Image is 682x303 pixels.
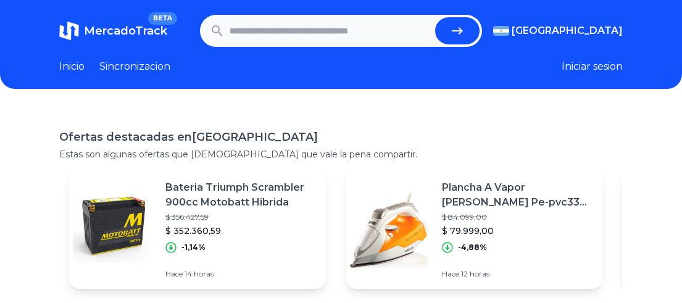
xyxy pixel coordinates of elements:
[493,26,509,36] img: Argentina
[59,21,167,41] a: MercadoTrackBETA
[442,269,593,279] p: Hace 12 horas
[59,148,623,160] p: Estas son algunas ofertas que [DEMOGRAPHIC_DATA] que vale la pena compartir.
[165,212,316,222] p: $ 356.427,59
[346,186,432,273] img: Featured image
[442,212,593,222] p: $ 84.099,00
[69,186,156,273] img: Featured image
[346,170,602,289] a: Featured imagePlancha A Vapor [PERSON_NAME] Pe-pvc33 Color Blanco, Gris Y Naranja 220v$ 84.099,00...
[69,170,326,289] a: Featured imageBateria Triumph Scrambler 900cc Motobatt Hibrida$ 356.427,59$ 352.360,59-1,14%Hace ...
[59,21,79,41] img: MercadoTrack
[493,23,623,38] button: [GEOGRAPHIC_DATA]
[59,128,623,146] h1: Ofertas destacadas en [GEOGRAPHIC_DATA]
[181,243,206,252] p: -1,14%
[99,59,170,74] a: Sincronizacion
[84,24,167,38] span: MercadoTrack
[458,243,487,252] p: -4,88%
[442,180,593,210] p: Plancha A Vapor [PERSON_NAME] Pe-pvc33 Color Blanco, Gris Y Naranja 220v
[165,225,316,237] p: $ 352.360,59
[165,269,316,279] p: Hace 14 horas
[562,59,623,74] button: Iniciar sesion
[59,59,85,74] a: Inicio
[442,225,593,237] p: $ 79.999,00
[512,23,623,38] span: [GEOGRAPHIC_DATA]
[148,12,177,25] span: BETA
[165,180,316,210] p: Bateria Triumph Scrambler 900cc Motobatt Hibrida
